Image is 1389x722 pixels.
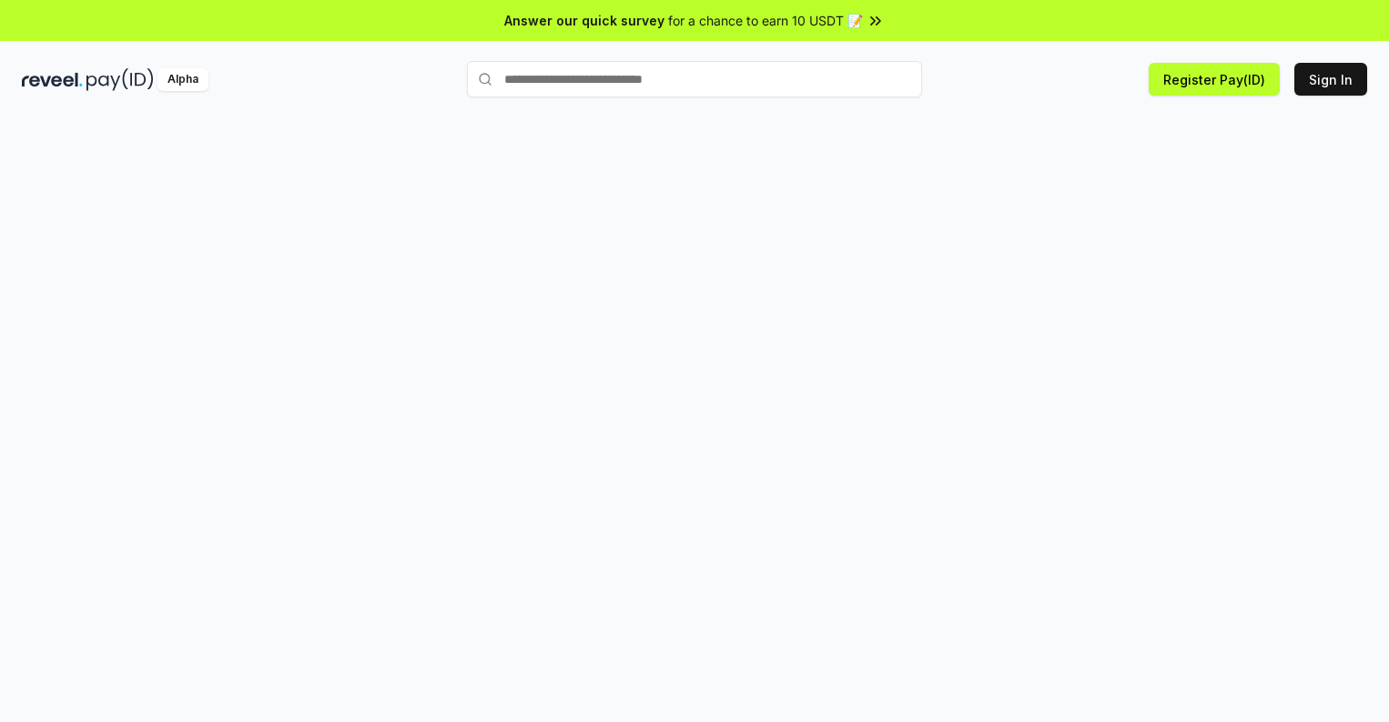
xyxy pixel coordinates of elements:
[86,68,154,91] img: pay_id
[504,11,664,30] span: Answer our quick survey
[157,68,208,91] div: Alpha
[22,68,83,91] img: reveel_dark
[1294,63,1367,96] button: Sign In
[668,11,863,30] span: for a chance to earn 10 USDT 📝
[1149,63,1280,96] button: Register Pay(ID)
